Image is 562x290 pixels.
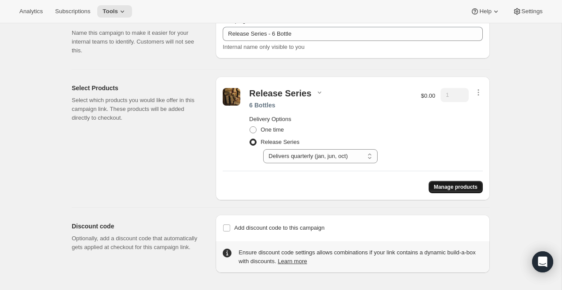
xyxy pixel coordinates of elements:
[239,248,483,266] div: Ensure discount code settings allows combinations if your link contains a dynamic build-a-box wit...
[261,139,299,145] span: Release Series
[103,8,118,15] span: Tools
[19,8,43,15] span: Analytics
[14,5,48,18] button: Analytics
[72,84,202,92] h2: Select Products
[507,5,548,18] button: Settings
[249,101,412,110] div: 6 Bottles
[72,234,202,252] p: Optionally, add a discount code that automatically gets applied at checkout for this campaign link.
[522,8,543,15] span: Settings
[421,92,435,100] p: $0.00
[429,181,483,193] button: Manage products
[50,5,96,18] button: Subscriptions
[261,126,284,133] span: One time
[223,27,483,41] input: Example: Seasonal campaign
[55,8,90,15] span: Subscriptions
[278,258,307,264] a: Learn more
[532,251,553,272] div: Open Intercom Messenger
[249,115,412,124] h2: Delivery Options
[249,88,311,99] div: Release Series
[223,44,305,50] span: Internal name only visible to you
[72,29,202,55] p: Name this campaign to make it easier for your internal teams to identify. Customers will not see ...
[223,88,240,106] img: 6 Bottles
[234,224,324,231] span: Add discount code to this campaign
[72,96,202,122] p: Select which products you would like offer in this campaign link. These products will be added di...
[97,5,132,18] button: Tools
[465,5,505,18] button: Help
[479,8,491,15] span: Help
[72,222,202,231] h2: Discount code
[434,184,478,191] span: Manage products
